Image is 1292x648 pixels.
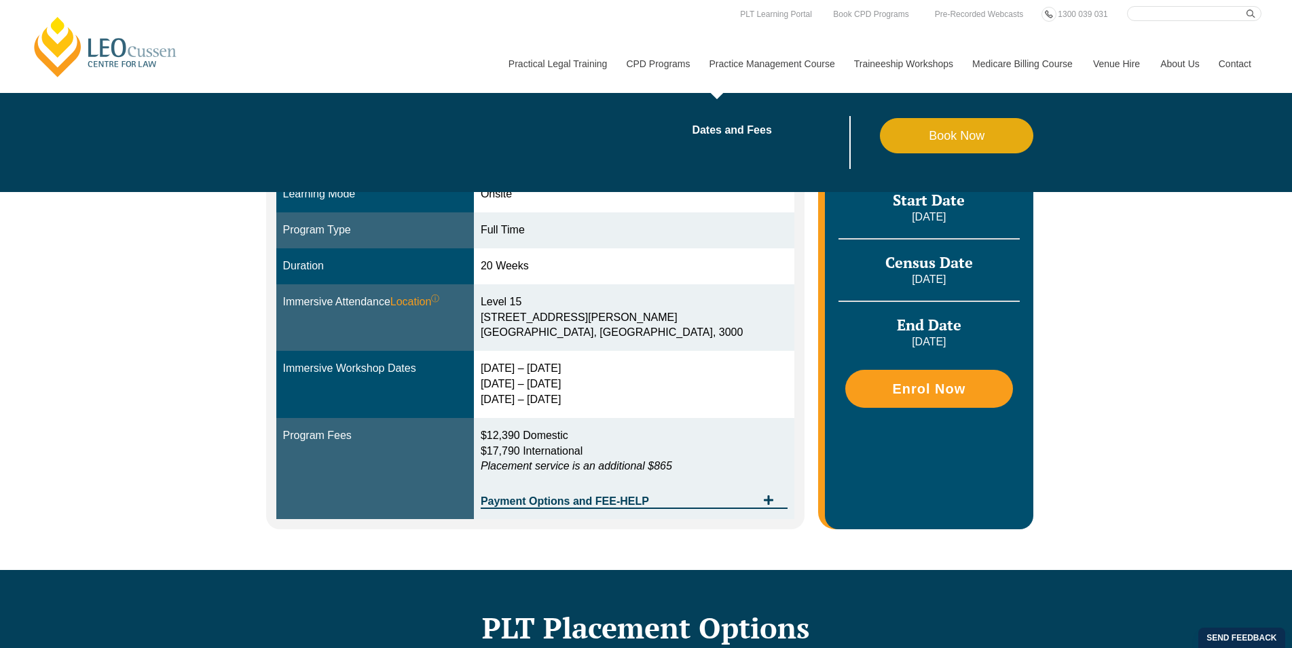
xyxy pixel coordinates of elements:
[931,7,1027,22] a: Pre-Recorded Webcasts
[699,35,844,93] a: Practice Management Course
[892,382,965,396] span: Enrol Now
[616,35,699,93] a: CPD Programs
[1150,35,1208,93] a: About Us
[481,187,788,202] div: Onsite
[838,272,1019,287] p: [DATE]
[1208,35,1261,93] a: Contact
[283,259,467,274] div: Duration
[692,125,880,136] a: Dates and Fees
[283,428,467,444] div: Program Fees
[390,294,440,310] span: Location
[481,460,672,472] em: Placement service is an additional $865
[1058,9,1107,19] span: 1300 039 031
[31,15,181,79] a: [PERSON_NAME] Centre for Law
[481,361,788,408] div: [DATE] – [DATE] [DATE] – [DATE] [DATE] – [DATE]
[481,496,756,507] span: Payment Options and FEE-HELP
[962,35,1083,93] a: Medicare Billing Course
[897,315,961,335] span: End Date
[283,294,467,310] div: Immersive Attendance
[283,187,467,202] div: Learning Mode
[737,7,815,22] a: PLT Learning Portal
[431,294,439,303] sup: ⓘ
[880,118,1034,153] a: Book Now
[498,35,616,93] a: Practical Legal Training
[283,361,467,377] div: Immersive Workshop Dates
[838,210,1019,225] p: [DATE]
[481,445,583,457] span: $17,790 International
[830,7,912,22] a: Book CPD Programs
[481,294,788,341] div: Level 15 [STREET_ADDRESS][PERSON_NAME] [GEOGRAPHIC_DATA], [GEOGRAPHIC_DATA], 3000
[845,370,1012,408] a: Enrol Now
[481,223,788,238] div: Full Time
[1054,7,1111,22] a: 1300 039 031
[838,335,1019,349] p: [DATE]
[893,190,965,210] span: Start Date
[885,252,973,272] span: Census Date
[283,223,467,238] div: Program Type
[844,35,962,93] a: Traineeship Workshops
[259,611,1033,645] h2: PLT Placement Options
[481,430,568,441] span: $12,390 Domestic
[266,28,805,529] div: Tabs. Open items with Enter or Space, close with Escape and navigate using the Arrow keys.
[481,259,788,274] div: 20 Weeks
[1083,35,1150,93] a: Venue Hire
